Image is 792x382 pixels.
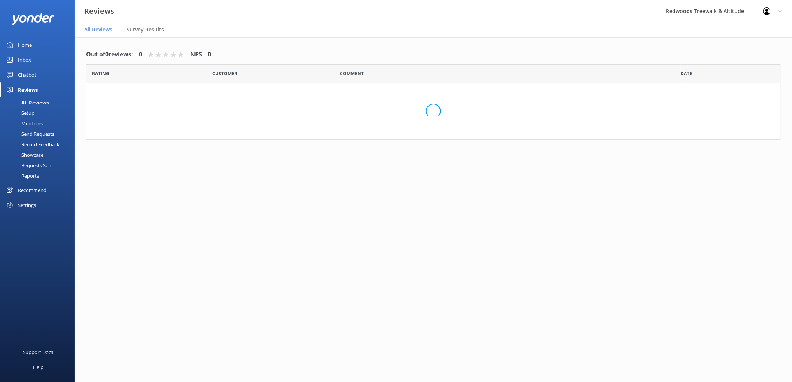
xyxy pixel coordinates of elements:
div: Requests Sent [4,160,53,171]
div: All Reviews [4,97,49,108]
h4: 0 [208,50,211,59]
a: Setup [4,108,75,118]
div: Mentions [4,118,43,129]
a: Send Requests [4,129,75,139]
h3: Reviews [84,5,114,17]
a: Reports [4,171,75,181]
h4: 0 [139,50,142,59]
a: Requests Sent [4,160,75,171]
span: Date [92,70,109,77]
div: Showcase [4,150,43,160]
div: Inbox [18,52,31,67]
div: Setup [4,108,34,118]
a: Showcase [4,150,75,160]
div: Support Docs [23,345,54,360]
div: Recommend [18,183,46,198]
span: Survey Results [127,26,164,33]
span: Date [681,70,692,77]
span: All Reviews [84,26,112,33]
div: Reviews [18,82,38,97]
div: Help [33,360,43,375]
h4: Out of 0 reviews: [86,50,133,59]
span: Date [212,70,237,77]
a: Mentions [4,118,75,129]
a: All Reviews [4,97,75,108]
img: yonder-white-logo.png [11,13,54,25]
div: Reports [4,171,39,181]
div: Chatbot [18,67,36,82]
span: Question [340,70,364,77]
div: Send Requests [4,129,54,139]
div: Home [18,37,32,52]
div: Settings [18,198,36,213]
h4: NPS [190,50,202,59]
a: Record Feedback [4,139,75,150]
div: Record Feedback [4,139,60,150]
